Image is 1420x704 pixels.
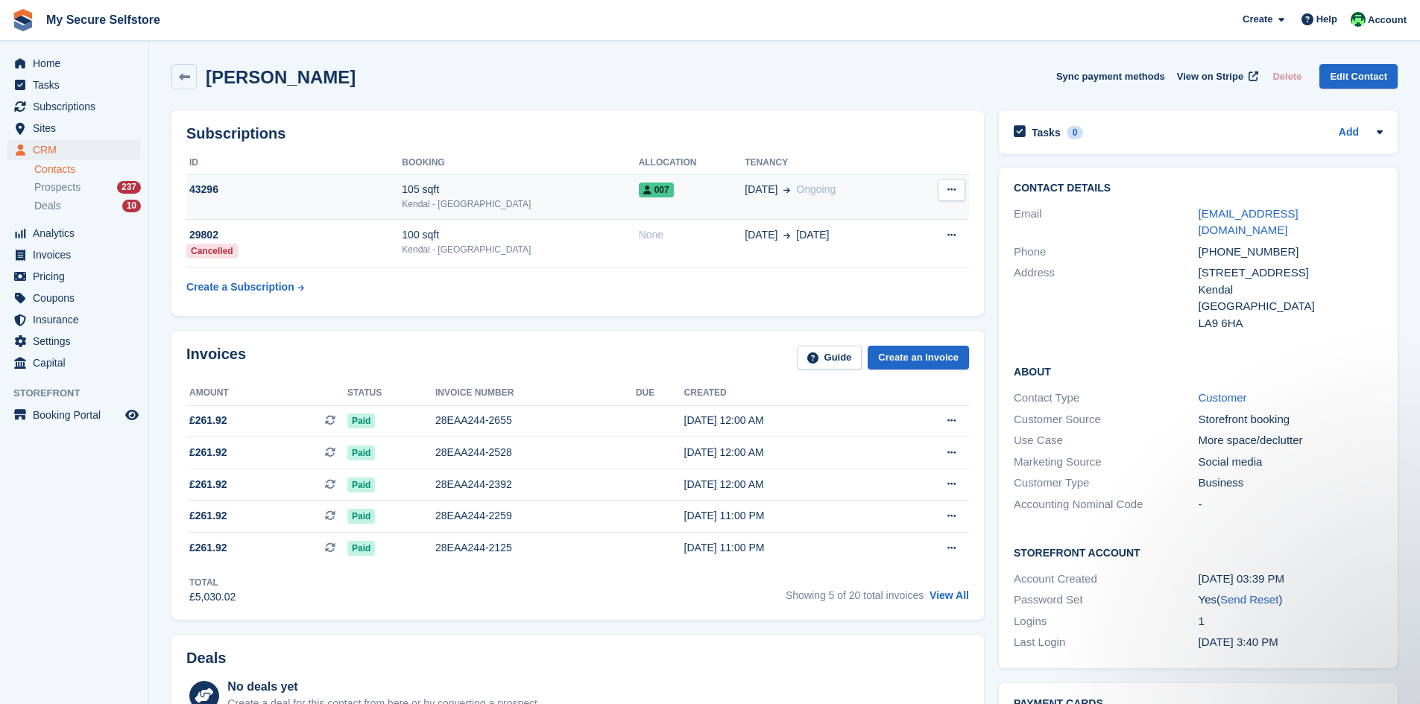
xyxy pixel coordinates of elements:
div: 0 [1067,126,1084,139]
div: 28EAA244-2125 [435,540,636,556]
button: Delete [1266,64,1307,89]
th: Tenancy [745,151,912,175]
th: Created [684,381,889,405]
div: Address [1014,264,1198,332]
a: Send Reset [1220,593,1278,606]
span: Paid [347,413,375,428]
div: Create a Subscription [186,279,294,295]
span: Pricing [33,266,122,287]
th: Amount [186,381,347,405]
div: Business [1199,475,1383,492]
div: Marketing Source [1014,454,1198,471]
h2: [PERSON_NAME] [206,67,356,87]
div: Account Created [1014,571,1198,588]
a: menu [7,53,141,74]
div: 43296 [186,182,402,197]
span: Showing 5 of 20 total invoices [786,589,924,601]
span: £261.92 [189,477,227,492]
a: menu [7,331,141,352]
th: ID [186,151,402,175]
th: Allocation [639,151,745,175]
div: 1 [1199,613,1383,630]
div: [DATE] 12:00 AM [684,477,889,492]
h2: Tasks [1032,126,1061,139]
span: CRM [33,139,122,160]
a: Create a Subscription [186,273,304,301]
a: Customer [1199,391,1247,404]
a: menu [7,223,141,244]
span: View on Stripe [1177,69,1243,84]
time: 2023-12-07 15:40:56 UTC [1199,635,1278,648]
span: £261.92 [189,445,227,460]
div: 237 [117,181,141,194]
div: Cancelled [186,244,238,259]
a: Edit Contact [1319,64,1398,89]
div: [GEOGRAPHIC_DATA] [1199,298,1383,315]
h2: Subscriptions [186,125,969,142]
span: £261.92 [189,508,227,524]
a: View All [930,589,969,601]
div: 28EAA244-2528 [435,445,636,460]
h2: Storefront Account [1014,545,1383,559]
a: Guide [797,346,862,370]
span: Insurance [33,309,122,330]
span: [DATE] [745,182,777,197]
a: Deals 10 [34,198,141,214]
span: Paid [347,478,375,492]
div: Kendal [1199,282,1383,299]
span: Paid [347,541,375,556]
div: Kendal - [GEOGRAPHIC_DATA] [402,197,638,211]
span: Sites [33,118,122,139]
div: Email [1014,206,1198,239]
th: Status [347,381,435,405]
div: [DATE] 03:39 PM [1199,571,1383,588]
div: Customer Type [1014,475,1198,492]
div: Contact Type [1014,390,1198,407]
img: stora-icon-8386f47178a22dfd0bd8f6a31ec36ba5ce8667c1dd55bd0f319d3a0aa187defe.svg [12,9,34,31]
th: Due [636,381,684,405]
div: Last Login [1014,634,1198,651]
img: Vickie Wedge [1351,12,1366,27]
a: menu [7,118,141,139]
span: Storefront [13,386,148,401]
th: Booking [402,151,638,175]
a: menu [7,74,141,95]
div: [DATE] 12:00 AM [684,445,889,460]
span: Analytics [33,223,122,244]
div: [DATE] 11:00 PM [684,540,889,556]
div: [DATE] 11:00 PM [684,508,889,524]
a: menu [7,244,141,265]
span: Paid [347,445,375,460]
span: 007 [639,183,674,197]
div: Accounting Nominal Code [1014,496,1198,513]
div: Storefront booking [1199,411,1383,428]
span: £261.92 [189,540,227,556]
span: Home [33,53,122,74]
a: menu [7,405,141,425]
span: ( ) [1217,593,1282,606]
span: Paid [347,509,375,524]
span: Settings [33,331,122,352]
a: Add [1339,124,1359,142]
a: View on Stripe [1171,64,1261,89]
a: menu [7,139,141,160]
span: Tasks [33,74,122,95]
div: Phone [1014,244,1198,261]
a: menu [7,266,141,287]
span: Coupons [33,288,122,308]
div: Use Case [1014,432,1198,449]
div: 105 sqft [402,182,638,197]
div: Yes [1199,592,1383,609]
div: Password Set [1014,592,1198,609]
h2: About [1014,364,1383,378]
div: 28EAA244-2259 [435,508,636,524]
div: Kendal - [GEOGRAPHIC_DATA] [402,243,638,256]
div: - [1199,496,1383,513]
a: menu [7,309,141,330]
a: menu [7,288,141,308]
a: Preview store [123,406,141,424]
div: £5,030.02 [189,589,236,605]
div: 28EAA244-2392 [435,477,636,492]
a: Contacts [34,162,141,177]
span: Account [1368,13,1407,28]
